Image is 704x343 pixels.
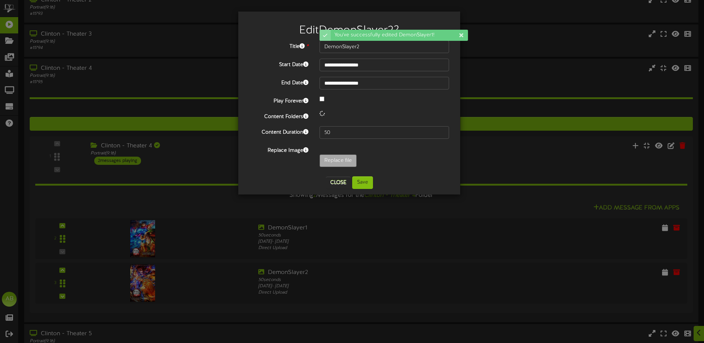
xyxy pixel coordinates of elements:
label: Content Folders [244,111,314,121]
label: Title [244,40,314,50]
label: Start Date [244,59,314,69]
div: You've successfully edited DemonSlayer1! [331,30,468,41]
div: Dismiss this notification [458,32,464,39]
label: Play Forever [244,95,314,105]
label: Replace Image [244,144,314,154]
label: End Date [244,77,314,87]
label: Content Duration [244,126,314,136]
button: Close [326,177,351,189]
input: Title [320,40,449,53]
h2: Edit DemonSlayer2 ? [249,24,449,37]
button: Save [352,176,373,189]
input: 15 [320,126,449,139]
